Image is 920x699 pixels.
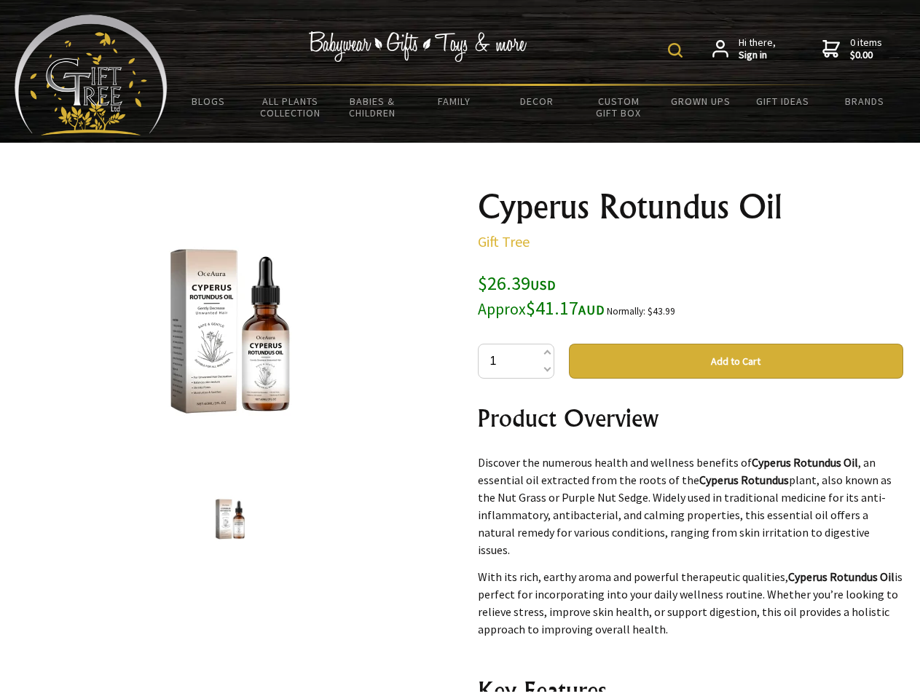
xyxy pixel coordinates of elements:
[478,568,903,638] p: With its rich, earthy aroma and powerful therapeutic qualities, is perfect for incorporating into...
[850,36,882,62] span: 0 items
[578,301,605,318] span: AUD
[788,569,895,584] strong: Cyperus Rotundus Oil
[478,232,530,250] a: Gift Tree
[824,86,906,116] a: Brands
[478,189,903,224] h1: Cyperus Rotundus Oil
[752,455,858,470] strong: Cyperus Rotundus Oil
[739,36,776,62] span: Hi there,
[478,271,605,320] span: $26.39 $41.17
[309,31,527,62] img: Babywear - Gifts - Toys & more
[478,454,903,558] p: Discover the numerous health and wellness benefits of , an essential oil extracted from the roots...
[117,218,344,445] img: Cyperus Rotundus Oil
[168,86,250,116] a: BLOGS
[478,299,526,319] small: Approx
[495,86,578,116] a: Decor
[414,86,496,116] a: Family
[659,86,742,116] a: Grown Ups
[331,86,414,128] a: Babies & Children
[530,277,556,293] span: USD
[712,36,776,62] a: Hi there,Sign in
[850,49,882,62] strong: $0.00
[203,491,258,547] img: Cyperus Rotundus Oil
[699,473,789,487] strong: Cyperus Rotundus
[668,43,683,58] img: product search
[739,49,776,62] strong: Sign in
[250,86,332,128] a: All Plants Collection
[742,86,824,116] a: Gift Ideas
[569,344,903,379] button: Add to Cart
[822,36,882,62] a: 0 items$0.00
[15,15,168,135] img: Babyware - Gifts - Toys and more...
[607,305,675,317] small: Normally: $43.99
[478,400,903,435] h2: Product Overview
[578,86,660,128] a: Custom Gift Box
